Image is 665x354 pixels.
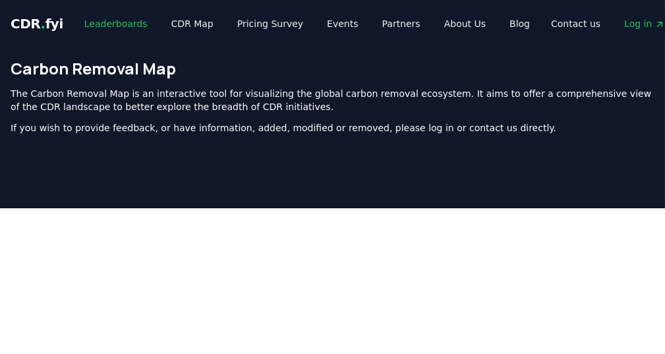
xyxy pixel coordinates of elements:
a: Pricing Survey [227,12,314,36]
p: If you wish to provide feedback, or have information, added, modified or removed, please log in o... [11,121,654,134]
p: The Carbon Removal Map is an interactive tool for visualizing the global carbon removal ecosystem... [11,87,654,113]
a: Blog [499,12,540,36]
a: Leaderboards [74,12,158,36]
h1: Carbon Removal Map [11,58,654,79]
span: Log in [624,17,665,30]
span: CDR fyi [11,16,63,32]
nav: Main [74,12,540,36]
a: Partners [372,12,431,36]
a: About Us [434,12,496,36]
a: CDR Map [161,12,224,36]
a: CDR.fyi [11,15,63,33]
a: Contact us [540,12,611,36]
span: . [41,16,45,32]
a: Events [316,12,368,36]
